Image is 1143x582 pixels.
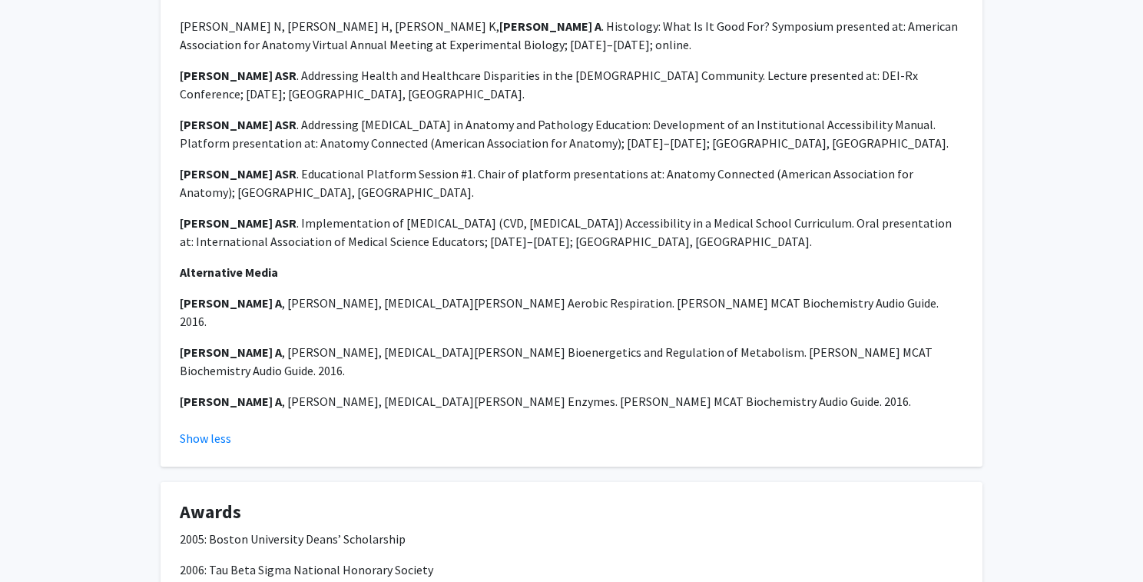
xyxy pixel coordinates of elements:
p: , [PERSON_NAME], [MEDICAL_DATA][PERSON_NAME] Aerobic Respiration. [PERSON_NAME] MCAT Biochemistry... [180,294,963,331]
strong: [PERSON_NAME] A [180,295,282,311]
strong: [PERSON_NAME] ASR [180,215,297,231]
p: 2005: Boston University Deans’ Scholarship [180,530,963,548]
strong: [PERSON_NAME] ASR [180,117,297,132]
p: 2006: Tau Beta Sigma National Honorary Society [180,560,963,579]
strong: [PERSON_NAME] ASR [180,68,297,83]
strong: [PERSON_NAME] A [499,18,601,34]
strong: [PERSON_NAME] A [180,344,282,360]
p: . Implementation of [MEDICAL_DATA] (CVD, [MEDICAL_DATA]) Accessibility in a Medical School Curric... [180,214,963,251]
p: . Addressing Health and Healthcare Disparities in the [DEMOGRAPHIC_DATA] Community. Lecture prese... [180,66,963,103]
p: . Educational Platform Session #1. Chair of platform presentations at: Anatomy Connected (America... [180,165,963,201]
strong: Alternative Media [180,264,278,280]
iframe: Chat [12,513,65,570]
p: , [PERSON_NAME], [MEDICAL_DATA][PERSON_NAME] Enzymes. [PERSON_NAME] MCAT Biochemistry Audio Guide... [180,392,963,411]
button: Show less [180,429,231,447]
strong: [PERSON_NAME] ASR [180,166,297,181]
p: , [PERSON_NAME], [MEDICAL_DATA][PERSON_NAME] Bioenergetics and Regulation of Metabolism. [PERSON_... [180,343,963,380]
strong: [PERSON_NAME] A [180,394,282,409]
p: . Addressing [MEDICAL_DATA] in Anatomy and Pathology Education: Development of an Institutional A... [180,115,963,152]
h4: Awards [180,501,963,524]
p: [PERSON_NAME] N, [PERSON_NAME] H, [PERSON_NAME] K, . Histology: What Is It Good For? Symposium pr... [180,17,963,54]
